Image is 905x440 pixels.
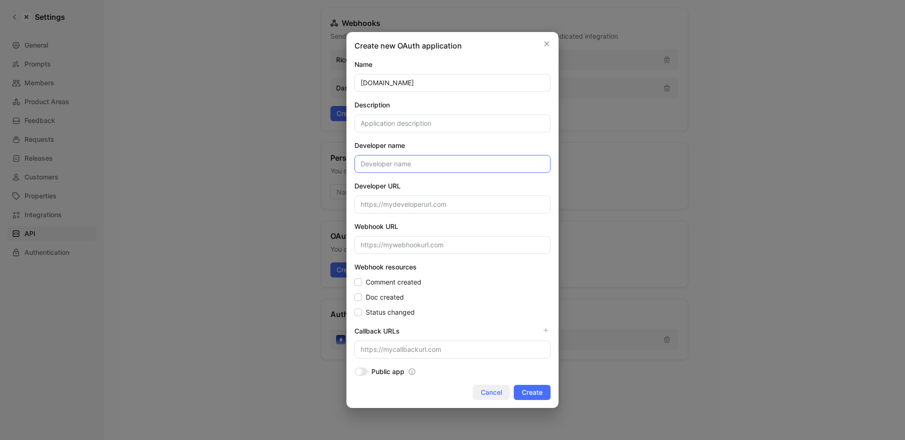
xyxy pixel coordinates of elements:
label: Callback URLs [354,326,400,337]
div: Name [354,59,551,70]
input: https://mydeveloperurl.com [354,196,551,213]
h2: Create new OAuth application [354,40,551,51]
span: Status changed [366,307,415,318]
input: Application name [354,74,551,92]
button: Cancel [473,385,510,400]
span: Cancel [481,387,502,398]
span: Public app [371,366,404,377]
div: Developer name [354,140,551,151]
span: Doc created [366,292,404,303]
input: Developer name [354,155,551,173]
div: Description [354,99,551,111]
div: Developer URL [354,180,551,192]
span: Create [522,387,543,398]
button: Create [514,385,551,400]
input: Application description [354,114,551,132]
div: Webhook URL [354,221,551,232]
input: https://mywebhookurl.com [354,236,551,254]
label: Webhook resources [354,261,551,273]
span: Comment created [366,277,421,288]
input: https://mycallbackurl.com [354,341,551,359]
